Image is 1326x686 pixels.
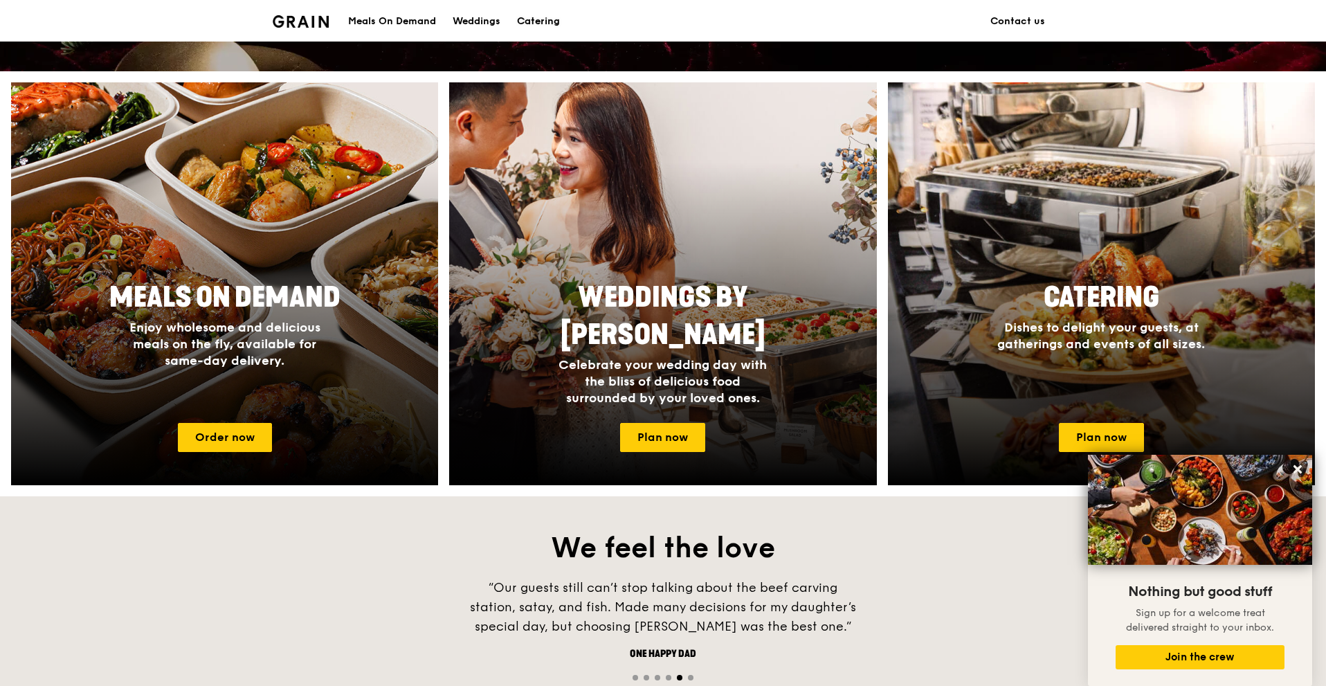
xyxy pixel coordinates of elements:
[888,82,1315,485] a: CateringDishes to delight your guests, at gatherings and events of all sizes.Plan now
[273,15,329,28] img: Grain
[517,1,560,42] div: Catering
[444,1,509,42] a: Weddings
[655,675,660,680] span: Go to slide 3
[677,675,682,680] span: Go to slide 5
[666,675,671,680] span: Go to slide 4
[178,423,272,452] a: Order now
[1128,584,1272,600] span: Nothing but good stuff
[348,1,436,42] div: Meals On Demand
[1059,423,1144,452] a: Plan now
[558,357,767,406] span: Celebrate your wedding day with the bliss of delicious food surrounded by your loved ones.
[561,281,765,352] span: Weddings by [PERSON_NAME]
[888,82,1315,485] img: catering-card.e1cfaf3e.jpg
[688,675,693,680] span: Go to slide 6
[1088,455,1312,565] img: DSC07876-Edit02-Large.jpeg
[1126,607,1274,633] span: Sign up for a welcome treat delivered straight to your inbox.
[644,675,649,680] span: Go to slide 2
[11,82,438,485] a: Meals On DemandEnjoy wholesome and delicious meals on the fly, available for same-day delivery.Or...
[449,82,876,485] a: Weddings by [PERSON_NAME]Celebrate your wedding day with the bliss of delicious food surrounded b...
[982,1,1053,42] a: Contact us
[455,647,871,661] div: One happy dad
[129,320,320,368] span: Enjoy wholesome and delicious meals on the fly, available for same-day delivery.
[1287,458,1309,480] button: Close
[11,82,438,485] img: meals-on-demand-card.d2b6f6db.png
[509,1,568,42] a: Catering
[455,578,871,636] div: “Our guests still can’t stop talking about the beef carving station, satay, and fish. Made many d...
[633,675,638,680] span: Go to slide 1
[1116,645,1284,669] button: Join the crew
[1044,281,1159,314] span: Catering
[453,1,500,42] div: Weddings
[449,82,876,485] img: weddings-card.4f3003b8.jpg
[997,320,1205,352] span: Dishes to delight your guests, at gatherings and events of all sizes.
[620,423,705,452] a: Plan now
[109,281,340,314] span: Meals On Demand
